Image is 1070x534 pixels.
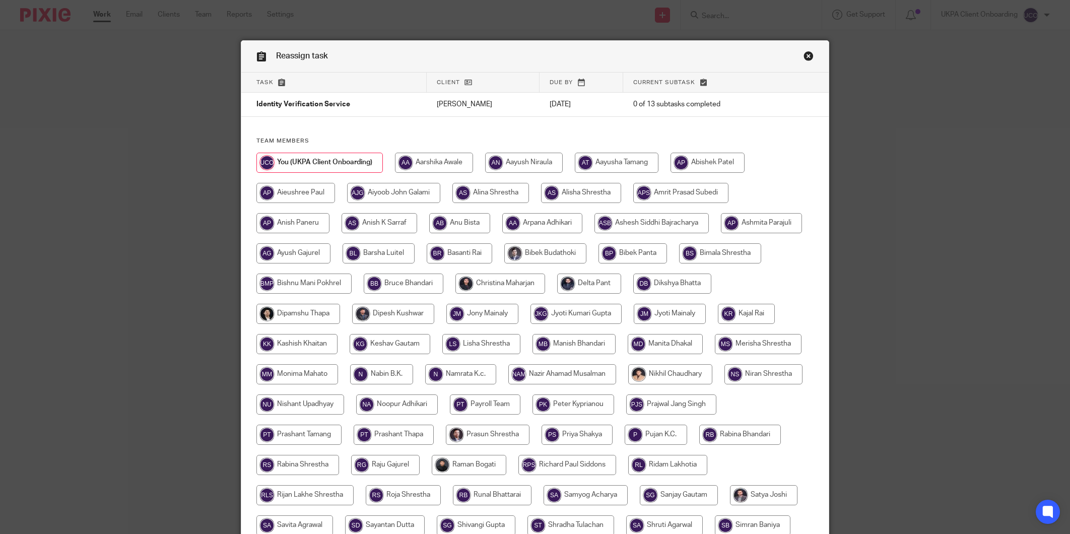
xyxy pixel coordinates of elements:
h4: Team members [256,137,814,145]
span: Identity Verification Service [256,101,350,108]
a: Close this dialog window [804,51,814,64]
span: Current subtask [633,80,695,85]
span: Reassign task [276,52,328,60]
p: [DATE] [550,99,613,109]
span: Client [437,80,460,85]
span: Task [256,80,274,85]
td: 0 of 13 subtasks completed [623,93,783,117]
p: [PERSON_NAME] [437,99,529,109]
span: Due by [550,80,573,85]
